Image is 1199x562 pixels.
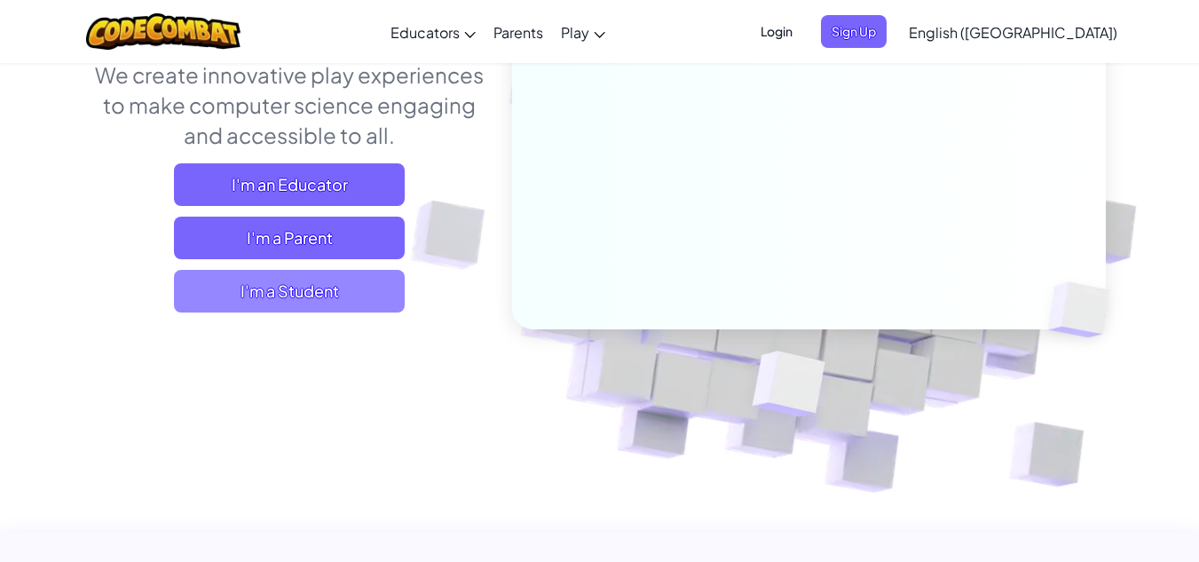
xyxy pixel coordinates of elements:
[94,59,485,150] p: We create innovative play experiences to make computer science engaging and accessible to all.
[552,8,614,56] a: Play
[86,13,241,50] img: CodeCombat logo
[174,163,405,206] a: I'm an Educator
[821,15,887,48] button: Sign Up
[390,23,460,42] span: Educators
[561,23,589,42] span: Play
[485,8,552,56] a: Parents
[708,313,867,461] img: Overlap cubes
[174,270,405,313] button: I'm a Student
[900,8,1126,56] a: English ([GEOGRAPHIC_DATA])
[909,23,1117,42] span: English ([GEOGRAPHIC_DATA])
[174,217,405,259] a: I'm a Parent
[1018,245,1151,375] img: Overlap cubes
[750,15,803,48] button: Login
[382,8,485,56] a: Educators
